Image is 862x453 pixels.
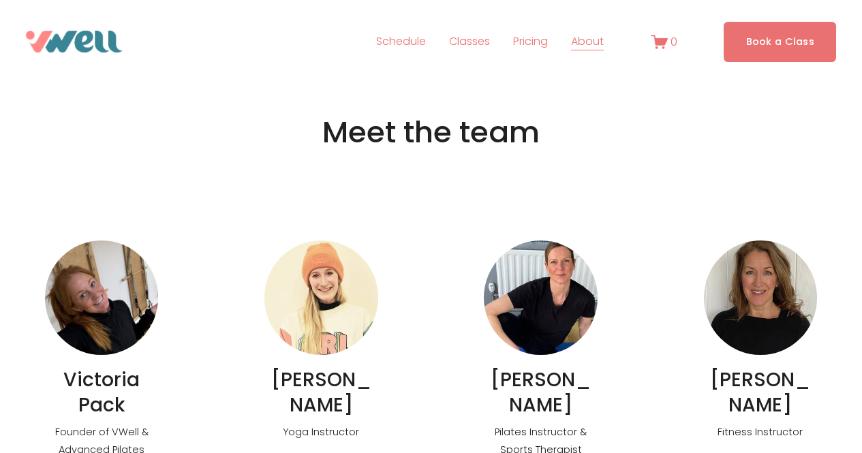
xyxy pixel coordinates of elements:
[724,22,836,62] a: Book a Class
[449,31,490,52] a: folder dropdown
[704,423,818,441] p: Fitness Instructor
[571,31,604,52] a: folder dropdown
[45,367,159,417] h2: Victoria Pack
[484,240,598,355] img: Person sitting on a yoga mat indoors, wearing a black shirt and black pants, with socks. Backgrou...
[26,113,836,151] h2: Meet the team
[264,240,378,355] img: Person wearing an orange beanie and a sweater with "GRL PWR" text, smiling.
[513,31,548,52] a: Pricing
[264,367,378,417] h2: [PERSON_NAME]
[651,33,678,50] a: 0 items in cart
[704,367,818,417] h2: [PERSON_NAME]
[264,423,378,441] p: Yoga Instructor
[449,32,490,52] span: Classes
[26,31,123,52] img: VWell
[571,32,604,52] span: About
[376,31,426,52] a: Schedule
[484,367,598,417] h2: [PERSON_NAME]
[671,34,677,50] span: 0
